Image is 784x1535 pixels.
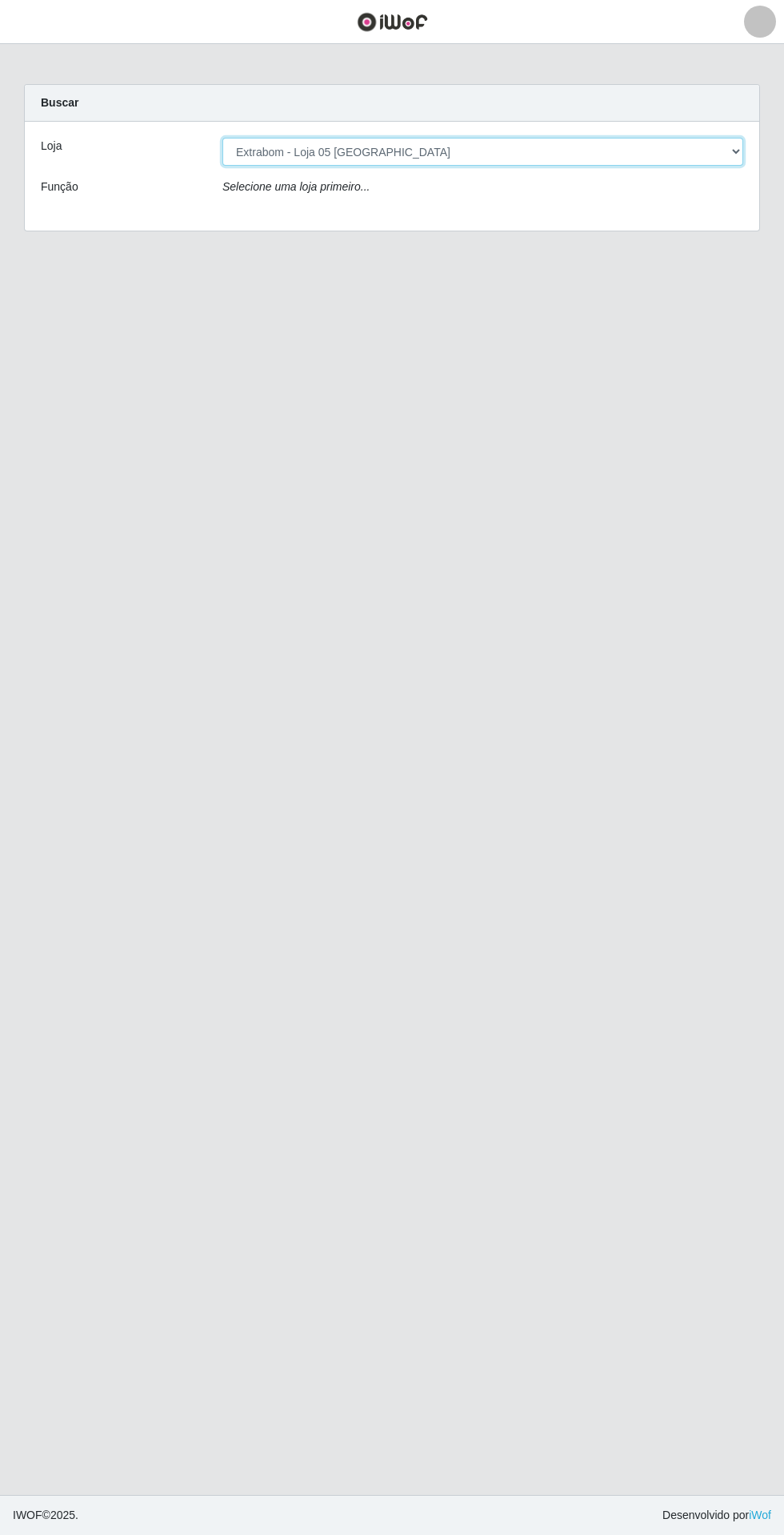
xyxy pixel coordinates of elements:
span: IWOF [13,1509,42,1521]
img: CoreUI Logo [357,12,428,32]
label: Função [41,179,78,195]
span: Desenvolvido por [662,1507,771,1524]
label: Loja [41,138,62,155]
strong: Buscar [41,96,78,109]
i: Selecione uma loja primeiro... [222,180,370,193]
a: iWof [749,1509,771,1521]
span: © 2025 . [13,1507,78,1524]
